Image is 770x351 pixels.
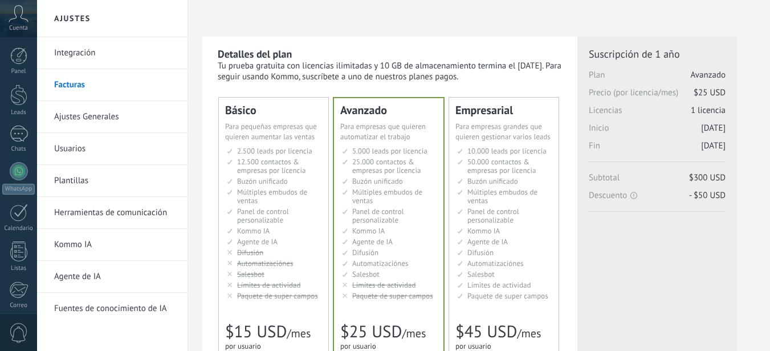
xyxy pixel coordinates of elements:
a: Fuentes de conocimiento de IA [54,293,176,325]
span: Múltiples embudos de ventas [237,187,307,205]
span: Paquete de super campos [237,291,318,301]
div: Básico [225,104,322,116]
span: Automatizaciónes [467,259,524,268]
span: 10.000 leads por licencia [467,146,547,156]
span: Salesbot [467,269,495,279]
span: por usuario [340,341,376,351]
span: /mes [517,326,541,341]
span: Buzón unificado [467,176,518,186]
div: Chats [2,146,35,153]
span: Difusión [352,248,378,257]
span: Inicio [589,123,726,140]
li: Facturas [37,69,188,101]
li: Ajustes Generales [37,101,188,133]
span: 25.000 contactos & empresas por licencia [352,157,421,175]
span: Para empresas grandes que quieren gestionar varios leads [455,122,551,142]
b: Detalles del plan [218,47,292,60]
span: Múltiples embudos de ventas [352,187,422,205]
span: 5.000 leads por licencia [352,146,427,156]
span: por usuario [225,341,261,351]
span: Límites de actividad [352,280,416,290]
li: Agente de IA [37,261,188,293]
span: [DATE] [701,123,726,134]
span: Panel de control personalizable [237,207,289,225]
div: Leads [2,109,35,116]
span: Paquete de super campos [352,291,433,301]
span: Licencias [589,105,726,123]
span: Cuenta [9,25,28,32]
span: Para pequeñas empresas que quieren aumentar las ventas [225,122,317,142]
span: Precio (por licencia/mes) [589,87,726,105]
span: Panel de control personalizable [352,207,404,225]
li: Kommo IA [37,229,188,261]
span: Kommo IA [467,226,500,236]
span: Automatizaciónes [352,259,409,268]
a: Kommo IA [54,229,176,261]
li: Integración [37,37,188,69]
span: 12.500 contactos & empresas por licencia [237,157,305,175]
a: Integración [54,37,176,69]
span: Límites de actividad [237,280,301,290]
li: Herramientas de comunicación [37,197,188,229]
span: Difusión [237,248,263,257]
span: Descuento [589,190,726,201]
span: Múltiples embudos de ventas [467,187,537,205]
span: /mes [287,326,311,341]
span: Panel de control personalizable [467,207,519,225]
div: Correo [2,302,35,309]
span: $45 USD [455,321,517,342]
span: Kommo IA [237,226,270,236]
span: Difusión [467,248,494,257]
span: Buzón unificado [237,176,288,186]
span: Agente de IA [237,237,278,247]
span: Suscripción de 1 año [589,47,726,60]
span: Salesbot [237,269,264,279]
div: Tu prueba gratuita con licencias ilimitadas y 10 GB de almacenamiento termina el [DATE]. Para seg... [218,60,563,82]
li: Fuentes de conocimiento de IA [37,293,188,324]
span: Fin [589,140,726,158]
div: Avanzado [340,104,437,116]
span: $25 USD [694,87,726,98]
span: Para empresas que quieren automatizar el trabajo [340,122,426,142]
span: /mes [402,326,426,341]
a: Agente de IA [54,261,176,293]
span: Límites de actividad [467,280,531,290]
div: Empresarial [455,104,552,116]
div: Listas [2,265,35,272]
span: Salesbot [352,269,380,279]
div: Panel [2,68,35,75]
span: [DATE] [701,140,726,151]
span: 2.500 leads por licencia [237,146,312,156]
span: por usuario [455,341,491,351]
div: WhatsApp [2,184,35,195]
span: Buzón unificado [352,176,403,186]
li: Usuarios [37,133,188,165]
span: $15 USD [225,321,287,342]
a: Herramientas de comunicación [54,197,176,229]
span: Kommo IA [352,226,385,236]
div: Calendario [2,225,35,232]
span: Agente de IA [352,237,393,247]
span: Plan [589,70,726,87]
span: 50.000 contactos & empresas por licencia [467,157,536,175]
li: Plantillas [37,165,188,197]
a: Facturas [54,69,176,101]
span: 1 licencia [691,105,726,116]
span: Subtotal [589,172,726,190]
span: $25 USD [340,321,402,342]
span: Automatizaciónes [237,259,294,268]
span: Avanzado [691,70,726,80]
a: Usuarios [54,133,176,165]
a: Ajustes Generales [54,101,176,133]
span: Agente de IA [467,237,508,247]
span: $300 USD [689,172,726,183]
span: Paquete de super campos [467,291,548,301]
a: Plantillas [54,165,176,197]
span: - $50 USD [689,190,726,201]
